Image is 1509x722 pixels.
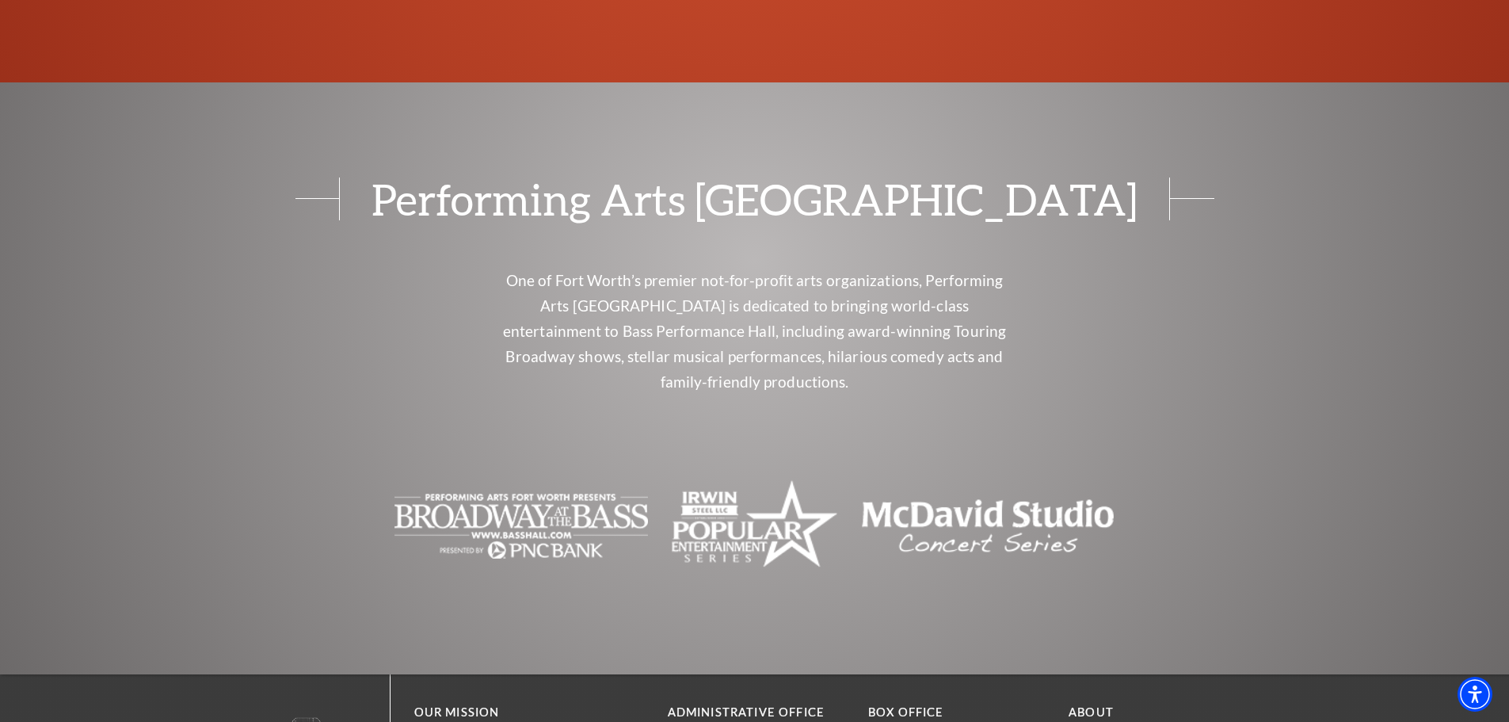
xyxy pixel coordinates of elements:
[1069,705,1114,719] a: About
[1458,677,1492,712] div: Accessibility Menu
[497,268,1012,395] p: One of Fort Worth’s premier not-for-profit arts organizations, Performing Arts [GEOGRAPHIC_DATA] ...
[339,178,1170,220] span: Performing Arts [GEOGRAPHIC_DATA]
[672,515,837,533] a: The image is completely blank with no visible content. - open in a new tab
[861,515,1115,533] a: Text logo for "McDavid Studio Concert Series" in a clean, modern font. - open in a new tab
[394,479,648,574] img: The image is blank or empty.
[861,479,1115,574] img: Text logo for "McDavid Studio Concert Series" in a clean, modern font.
[394,515,648,533] a: The image is blank or empty. - open in a new tab
[672,474,837,579] img: The image is completely blank with no visible content.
